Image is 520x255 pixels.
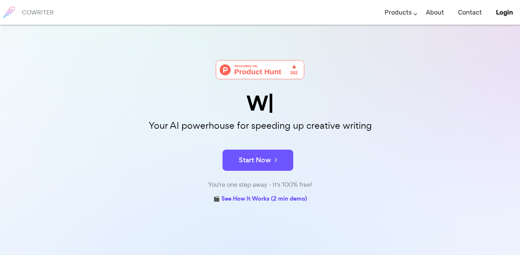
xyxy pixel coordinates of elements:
[496,8,513,16] b: Login
[22,9,54,16] h6: COWRITER
[83,118,437,133] p: Your AI powerhouse for speeding up creative writing
[496,2,513,23] a: Login
[426,2,444,23] a: About
[385,2,412,23] a: Products
[83,180,437,190] div: You're one step away - It's 100% free!
[216,60,304,79] img: Cowriter - Your AI buddy for speeding up creative writing | Product Hunt
[223,150,293,171] button: Start Now
[83,93,437,114] div: W
[213,194,307,205] a: 🎬 See How It Works (2 min demo)
[458,2,482,23] a: Contact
